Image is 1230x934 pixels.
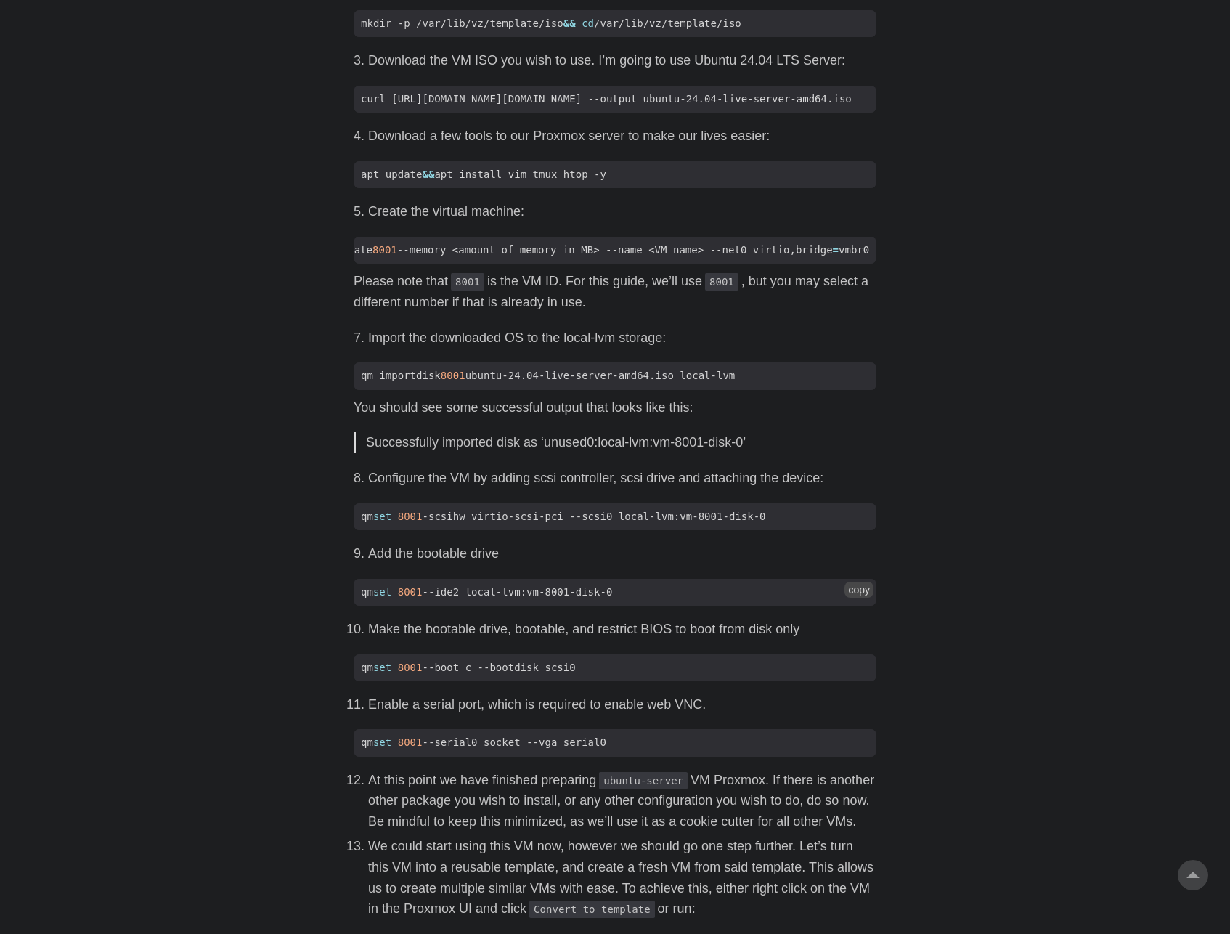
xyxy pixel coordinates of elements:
span: qm --ide2 local-lvm:vm-8001-disk-0 [354,585,619,600]
code: 8001 [451,273,484,291]
span: apt update apt install vim tmux htop -y [354,167,614,182]
span: qm --serial0 socket --vga serial0 [354,735,614,750]
span: set [373,736,391,748]
li: Import the downloaded OS to the local-lvm storage: [368,328,876,349]
li: Configure the VM by adding scsi controller, scsi drive and attaching the device: [368,468,876,489]
li: Download a few tools to our Proxmox server to make our lives easier: [368,126,876,147]
span: cd [582,17,594,29]
span: 8001 [372,244,397,256]
p: Please note that is the VM ID. For this guide, we’ll use , but you may select a different number ... [354,271,876,313]
li: Enable a serial port, which is required to enable web VNC. [368,694,876,715]
span: 8001 [398,662,423,673]
span: set [373,586,391,598]
p: You should see some successful output that looks like this: [354,397,876,418]
button: copy [844,582,873,598]
code: Convert to template [529,901,655,918]
p: At this point we have finished preparing VM Proxmox. If there is another other package you wish t... [368,770,876,832]
span: 8001 [398,586,423,598]
span: qm --boot c --bootdisk scsi0 [354,660,583,675]
span: qm importdisk ubuntu-24.04-live-server-amd64.iso local-lvm [354,368,742,383]
p: We could start using this VM now, however we should go one step further. Let’s turn this VM into ... [368,836,876,919]
span: 8001 [398,511,423,522]
span: = [833,244,839,256]
code: ubuntu-server [599,772,688,789]
a: go to top [1178,860,1208,890]
li: Download the VM ISO you wish to use. I’m going to use Ubuntu 24.04 LTS Server: [368,50,876,71]
p: Successfully imported disk as ‘unused0:local-lvm:vm-8001-disk-0’ [366,432,866,453]
span: && [422,168,434,180]
span: && [563,17,576,29]
li: Make the bootable drive, bootable, and restrict BIOS to boot from disk only [368,619,876,640]
span: qm -scsihw virtio-scsi-pci --scsi0 local-lvm:vm-8001-disk-0 [354,509,773,524]
span: 8001 [398,736,423,748]
span: 8001 [441,370,465,381]
span: mkdir -p /var/lib/vz/template/iso /var/lib/vz/template/iso [354,16,749,31]
code: 8001 [705,273,738,291]
li: Add the bootable drive [368,543,876,564]
span: set [373,662,391,673]
span: curl [URL][DOMAIN_NAME][DOMAIN_NAME] --output ubuntu-24.04-live-server-amd64.iso [354,92,859,107]
li: Create the virtual machine: [368,201,876,222]
span: qm create --memory <amount of memory in MB> --name <VM name> --net0 virtio,bridge vmbr0 [310,243,876,258]
span: set [373,511,391,522]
